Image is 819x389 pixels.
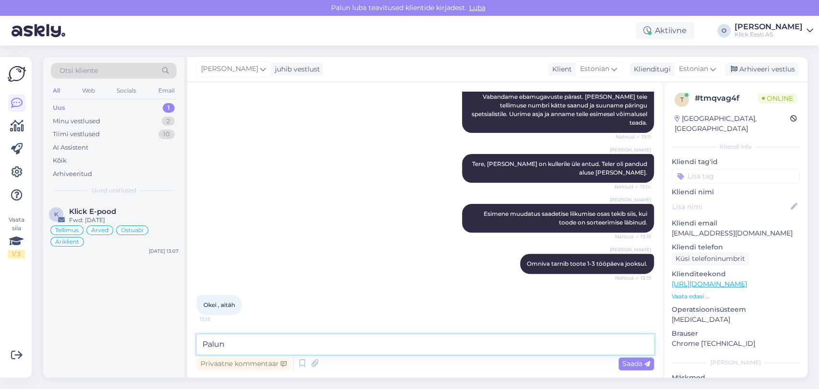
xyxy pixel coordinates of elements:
[636,22,694,39] div: Aktiivne
[548,64,572,74] div: Klient
[725,63,799,76] div: Arhiveeri vestlus
[80,84,97,97] div: Web
[615,274,651,282] span: Nähtud ✓ 13:15
[717,24,731,37] div: O
[121,227,143,233] span: Ostuabi
[630,64,671,74] div: Klienditugi
[59,66,98,76] span: Otsi kliente
[672,252,749,265] div: Küsi telefoninumbrit
[610,196,651,203] span: [PERSON_NAME]
[672,329,800,339] p: Brauser
[615,233,651,240] span: Nähtud ✓ 13:15
[203,301,235,308] span: Okei , aitäh
[197,334,654,354] textarea: Palun
[672,218,800,228] p: Kliendi email
[610,246,651,253] span: [PERSON_NAME]
[472,160,649,176] span: Tere, [PERSON_NAME] on kullerile üle antud. Teler oli pandud aluse [PERSON_NAME].
[8,65,26,83] img: Askly Logo
[53,156,67,165] div: Kõik
[163,103,175,113] div: 1
[672,358,800,367] div: [PERSON_NAME]
[149,248,178,255] div: [DATE] 13:07
[695,93,758,104] div: # tmqvag4f
[735,23,813,38] a: [PERSON_NAME]Klick Eesti AS
[672,187,800,197] p: Kliendi nimi
[69,207,116,216] span: Klick E-pood
[54,211,59,218] span: K
[672,373,800,383] p: Märkmed
[466,3,488,12] span: Luba
[672,142,800,151] div: Kliendi info
[53,117,100,126] div: Minu vestlused
[53,130,100,139] div: Tiimi vestlused
[672,292,800,301] p: Vaata edasi ...
[735,31,803,38] div: Klick Eesti AS
[484,210,649,226] span: Esimene muudatus saadetise liikumise osas tekib siis, kui toode on sorteerimise läbinud.
[8,250,25,259] div: 1 / 3
[672,269,800,279] p: Klienditeekond
[615,133,651,141] span: Nähtud ✓ 13:11
[679,64,708,74] span: Estonian
[91,227,108,233] span: Arved
[672,339,800,349] p: Chrome [TECHNICAL_ID]
[580,64,609,74] span: Estonian
[527,260,647,267] span: Omniva tarnib toote 1-3 tööpäeva jooksul.
[672,169,800,183] input: Lisa tag
[672,228,800,238] p: [EMAIL_ADDRESS][DOMAIN_NAME]
[197,357,290,370] div: Privaatne kommentaar
[55,227,79,233] span: Tellimus
[672,305,800,315] p: Operatsioonisüsteem
[158,130,175,139] div: 10
[162,117,175,126] div: 2
[735,23,803,31] div: [PERSON_NAME]
[201,64,258,74] span: [PERSON_NAME]
[53,143,88,153] div: AI Assistent
[680,96,684,103] span: t
[672,280,747,288] a: [URL][DOMAIN_NAME]
[8,215,25,259] div: Vaata siia
[610,146,651,153] span: [PERSON_NAME]
[200,316,236,323] span: 13:15
[758,93,797,104] span: Online
[672,242,800,252] p: Kliendi telefon
[156,84,177,97] div: Email
[51,84,62,97] div: All
[69,216,178,224] div: Fwd: [DATE]
[115,84,138,97] div: Socials
[672,157,800,167] p: Kliendi tag'id
[53,169,92,179] div: Arhiveeritud
[672,315,800,325] p: [MEDICAL_DATA]
[92,186,136,195] span: Uued vestlused
[55,239,79,245] span: Äriklient
[675,114,790,134] div: [GEOGRAPHIC_DATA], [GEOGRAPHIC_DATA]
[615,183,651,190] span: Nähtud ✓ 13:14
[622,359,650,368] span: Saada
[53,103,65,113] div: Uus
[672,201,789,212] input: Lisa nimi
[271,64,320,74] div: juhib vestlust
